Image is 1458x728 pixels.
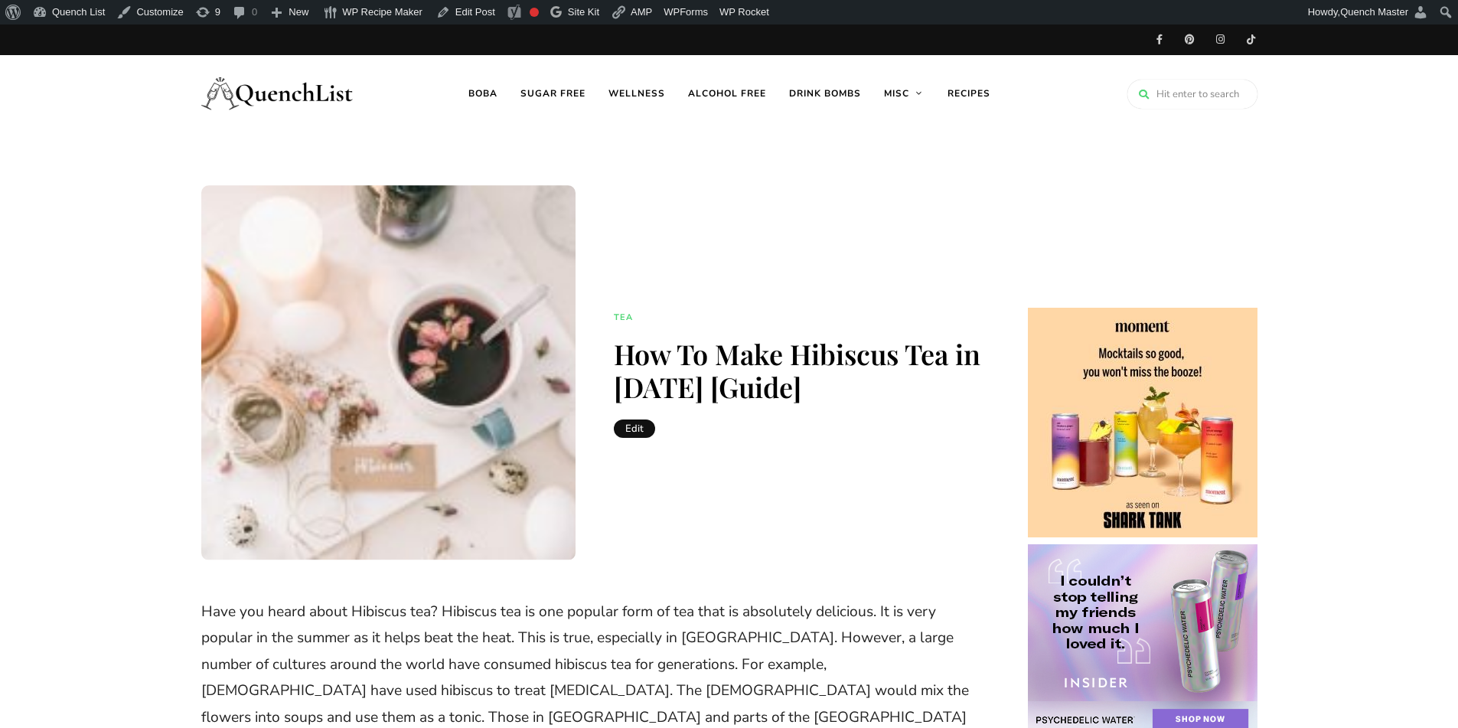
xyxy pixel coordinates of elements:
[936,55,1002,132] a: Recipes
[1028,308,1257,537] img: cshow.php
[1175,24,1205,55] a: Pinterest
[1144,24,1175,55] a: Facebook
[778,55,873,132] a: Drink Bombs
[614,338,981,403] h1: How To Make Hibiscus Tea in [DATE] [Guide]
[614,419,655,438] a: Edit
[457,55,509,132] a: Boba
[614,311,633,325] a: Tea
[530,8,539,17] div: Focus keyphrase not set
[873,55,936,132] a: Misc
[1205,24,1236,55] a: Instagram
[597,55,677,132] a: Wellness
[1127,80,1257,109] input: Hit enter to search
[568,6,599,18] span: Site Kit
[1340,6,1408,18] span: Quench Master
[1236,24,1267,55] a: TikTok
[677,55,778,132] a: Alcohol free
[201,63,354,124] img: Quench List
[509,55,597,132] a: Sugar free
